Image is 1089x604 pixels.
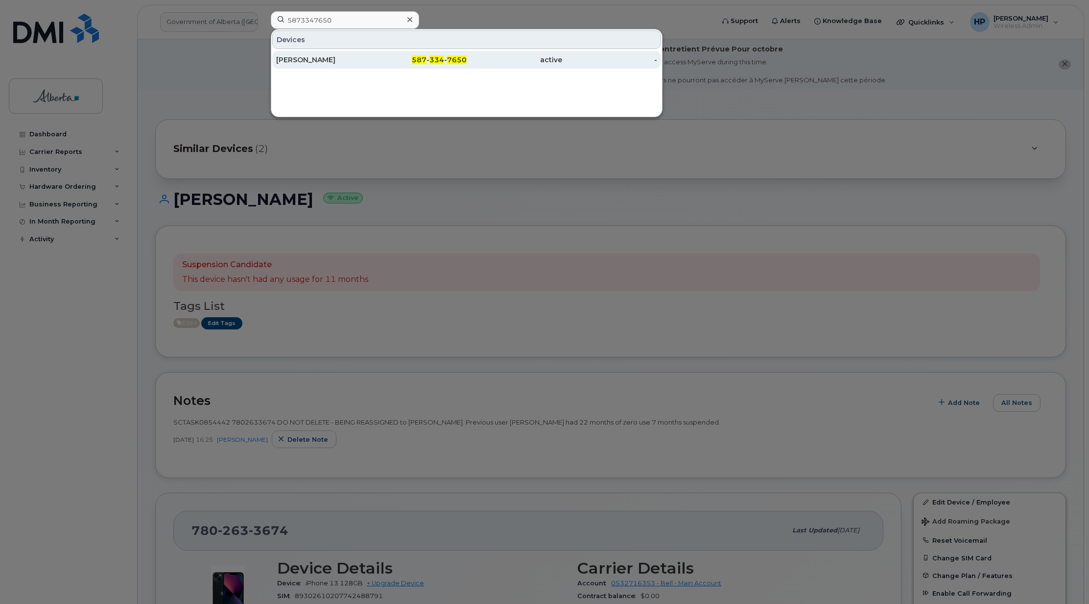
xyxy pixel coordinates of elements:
[276,55,372,65] div: [PERSON_NAME]
[467,55,562,65] div: active
[562,55,658,65] div: -
[272,51,661,69] a: [PERSON_NAME]587-334-7650active-
[372,55,467,65] div: - -
[429,55,444,64] span: 334
[272,30,661,49] div: Devices
[412,55,426,64] span: 587
[447,55,467,64] span: 7650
